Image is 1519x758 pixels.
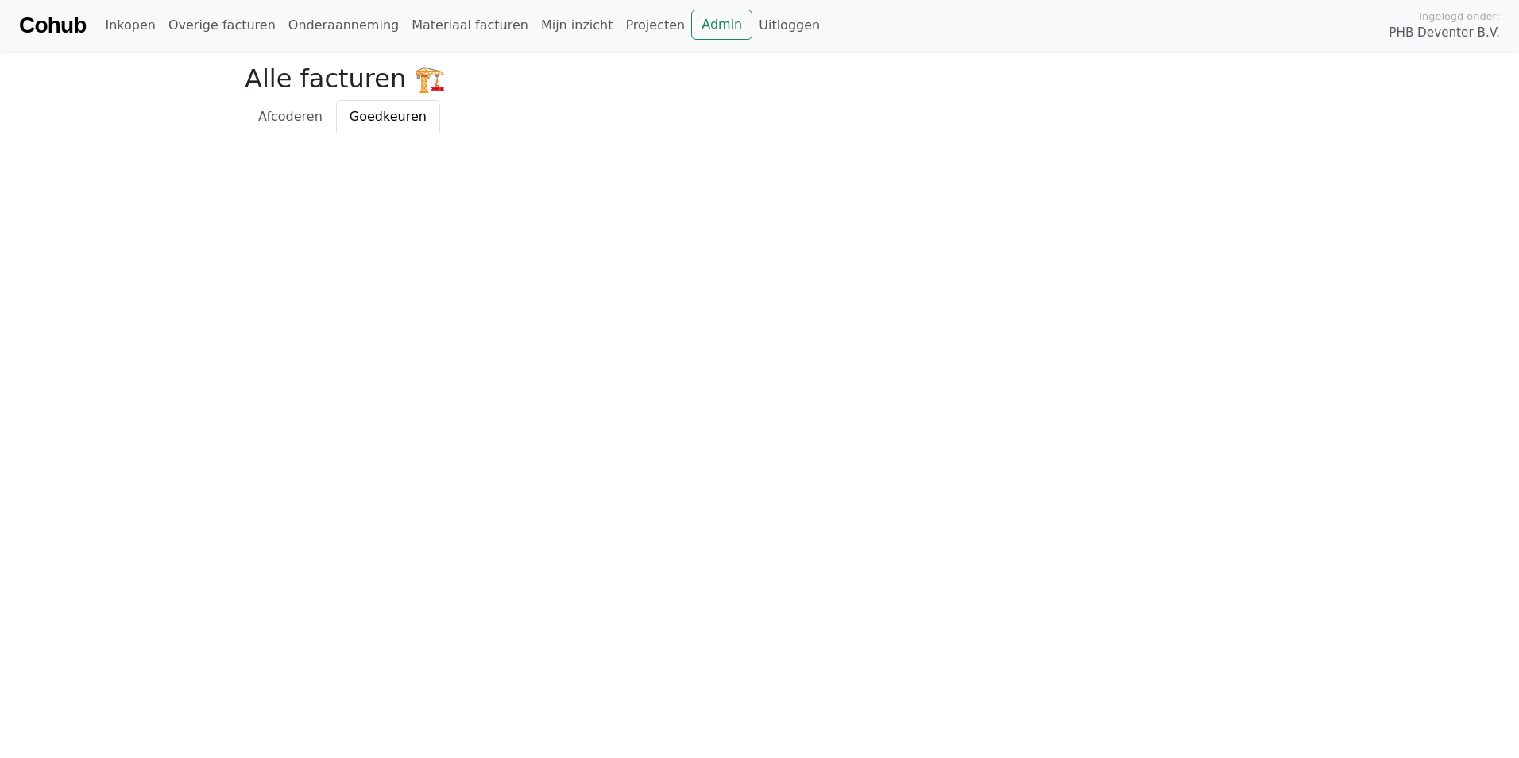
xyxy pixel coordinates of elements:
[1419,9,1500,24] span: Ingelogd onder:
[245,64,1274,94] h2: Alle facturen 🏗️
[405,10,535,41] a: Materiaal facturen
[258,109,323,124] span: Afcoderen
[19,6,86,44] a: Cohub
[282,10,405,41] a: Onderaanneming
[336,100,440,133] a: Goedkeuren
[245,100,336,133] a: Afcoderen
[162,10,282,41] a: Overige facturen
[1389,24,1500,42] span: PHB Deventer B.V.
[535,10,620,41] a: Mijn inzicht
[350,109,427,124] span: Goedkeuren
[691,10,752,40] a: Admin
[99,10,161,41] a: Inkopen
[619,10,691,41] a: Projecten
[752,10,826,41] a: Uitloggen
